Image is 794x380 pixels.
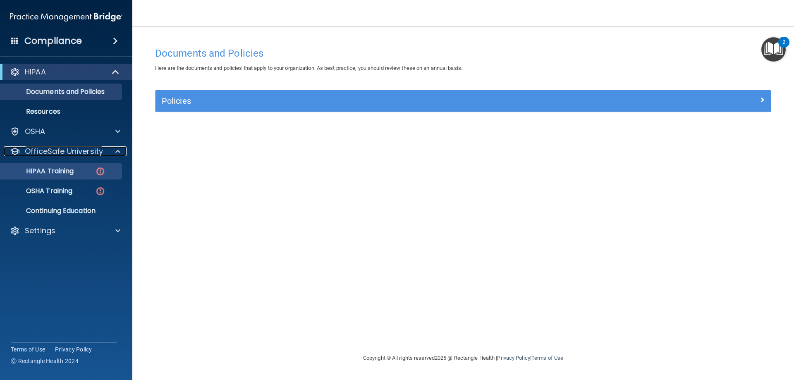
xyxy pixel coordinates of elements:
[782,42,785,53] div: 2
[155,65,462,71] span: Here are the documents and policies that apply to your organization. As best practice, you should...
[312,345,614,371] div: Copyright © All rights reserved 2025 @ Rectangle Health | |
[155,48,771,59] h4: Documents and Policies
[497,355,530,361] a: Privacy Policy
[25,127,45,136] p: OSHA
[162,94,765,108] a: Policies
[5,88,118,96] p: Documents and Policies
[5,187,72,195] p: OSHA Training
[55,345,92,354] a: Privacy Policy
[25,146,103,156] p: OfficeSafe University
[11,345,45,354] a: Terms of Use
[531,355,563,361] a: Terms of Use
[95,186,105,196] img: danger-circle.6113f641.png
[5,167,74,175] p: HIPAA Training
[162,96,611,105] h5: Policies
[10,67,120,77] a: HIPAA
[10,226,120,236] a: Settings
[10,146,120,156] a: OfficeSafe University
[25,67,46,77] p: HIPAA
[5,108,118,116] p: Resources
[10,127,120,136] a: OSHA
[25,226,55,236] p: Settings
[761,37,786,62] button: Open Resource Center, 2 new notifications
[651,321,784,354] iframe: Drift Widget Chat Controller
[24,35,82,47] h4: Compliance
[10,9,122,25] img: PMB logo
[95,166,105,177] img: danger-circle.6113f641.png
[5,207,118,215] p: Continuing Education
[11,357,79,365] span: Ⓒ Rectangle Health 2024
